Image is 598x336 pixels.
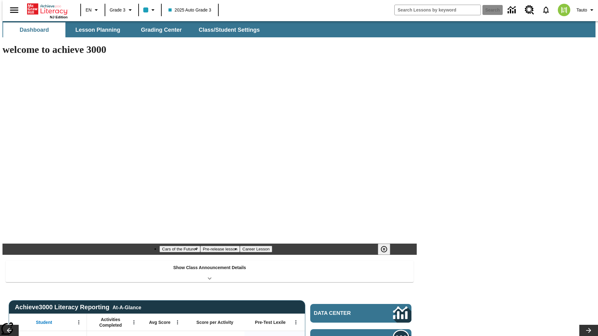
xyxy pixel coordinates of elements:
button: Lesson carousel, Next [579,325,598,336]
button: Slide 1 Cars of the Future? [159,246,200,252]
div: SubNavbar [2,22,265,37]
button: Grade: Grade 3, Select a grade [107,4,136,16]
button: Profile/Settings [574,4,598,16]
button: Grading Center [130,22,192,37]
span: Pre-Test Lexile [255,320,286,325]
button: Language: EN, Select a language [83,4,103,16]
a: Notifications [538,2,554,18]
div: At-A-Glance [112,304,141,310]
button: Open Menu [173,318,182,327]
span: Avg Score [149,320,170,325]
input: search field [395,5,481,15]
button: Lesson Planning [67,22,129,37]
button: Slide 2 Pre-release lesson [200,246,240,252]
button: Open Menu [74,318,83,327]
img: avatar image [558,4,570,16]
button: Pause [378,244,390,255]
a: Data Center [504,2,521,19]
div: SubNavbar [2,21,596,37]
p: Show Class Announcement Details [173,264,246,271]
div: Home [27,2,68,19]
span: EN [86,7,92,13]
button: Open Menu [129,318,139,327]
button: Dashboard [3,22,65,37]
button: Open Menu [291,318,301,327]
span: Student [36,320,52,325]
span: Score per Activity [197,320,234,325]
button: Open side menu [5,1,23,19]
a: Data Center [310,304,411,323]
button: Select a new avatar [554,2,574,18]
div: Show Class Announcement Details [6,261,414,282]
span: Achieve3000 Literacy Reporting [15,304,141,311]
button: Class/Student Settings [194,22,265,37]
a: Home [27,3,68,15]
span: NJ Edition [50,15,68,19]
span: Activities Completed [90,317,131,328]
span: Data Center [314,310,372,316]
h1: welcome to achieve 3000 [2,44,417,55]
button: Class color is light blue. Change class color [141,4,159,16]
button: Slide 3 Career Lesson [240,246,272,252]
a: Resource Center, Will open in new tab [521,2,538,18]
span: Grade 3 [110,7,126,13]
span: Tauto [577,7,587,13]
div: Pause [378,244,396,255]
span: 2025 Auto Grade 3 [168,7,211,13]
